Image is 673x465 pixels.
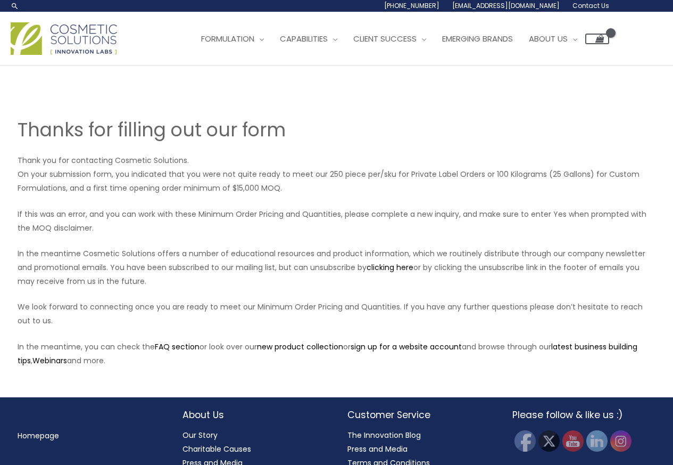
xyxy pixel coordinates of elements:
a: Press and Media [347,444,408,454]
img: Twitter [538,430,560,452]
a: new product collection [257,341,343,352]
span: About Us [529,33,568,44]
h2: Customer Service [347,408,491,422]
a: FAQ section [155,341,200,352]
a: Our Story [182,430,218,440]
img: Facebook [514,430,536,452]
a: View Shopping Cart, empty [585,34,609,44]
span: Capabilities [280,33,328,44]
a: Formulation [193,23,272,55]
span: [EMAIL_ADDRESS][DOMAIN_NAME] [452,1,560,10]
a: latest business building tips [18,341,637,366]
a: Webinars [32,355,67,366]
span: Client Success [353,33,417,44]
span: Formulation [201,33,254,44]
img: Cosmetic Solutions Logo [11,22,117,55]
a: Homepage [18,430,59,441]
a: Capabilities [272,23,345,55]
h1: Thanks for filling out our form [18,117,656,143]
p: If this was an error, and you can work with these Minimum Order Pricing and Quantities, please co... [18,207,656,235]
a: The Innovation Blog [347,430,421,440]
a: Emerging Brands [434,23,521,55]
a: Charitable Causes [182,444,251,454]
h2: About Us [182,408,326,422]
span: Emerging Brands [442,33,513,44]
a: Search icon link [11,2,19,10]
p: We look forward to connecting once you are ready to meet our Minimum Order Pricing and Quantities... [18,300,656,328]
h2: Please follow & like us :) [512,408,656,422]
p: In the meantime, you can check the or look over our or and browse through our , and more. [18,340,656,368]
nav: Menu [18,429,161,443]
span: Contact Us [572,1,609,10]
a: Client Success [345,23,434,55]
a: sign up for a website account [351,341,462,352]
nav: Site Navigation [185,23,609,55]
a: About Us [521,23,585,55]
a: clicking here [367,262,413,273]
p: Thank you for contacting Cosmetic Solutions. On your submission form, you indicated that you were... [18,153,656,195]
span: [PHONE_NUMBER] [384,1,439,10]
p: In the meantime Cosmetic Solutions offers a number of educational resources and product informati... [18,247,656,288]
